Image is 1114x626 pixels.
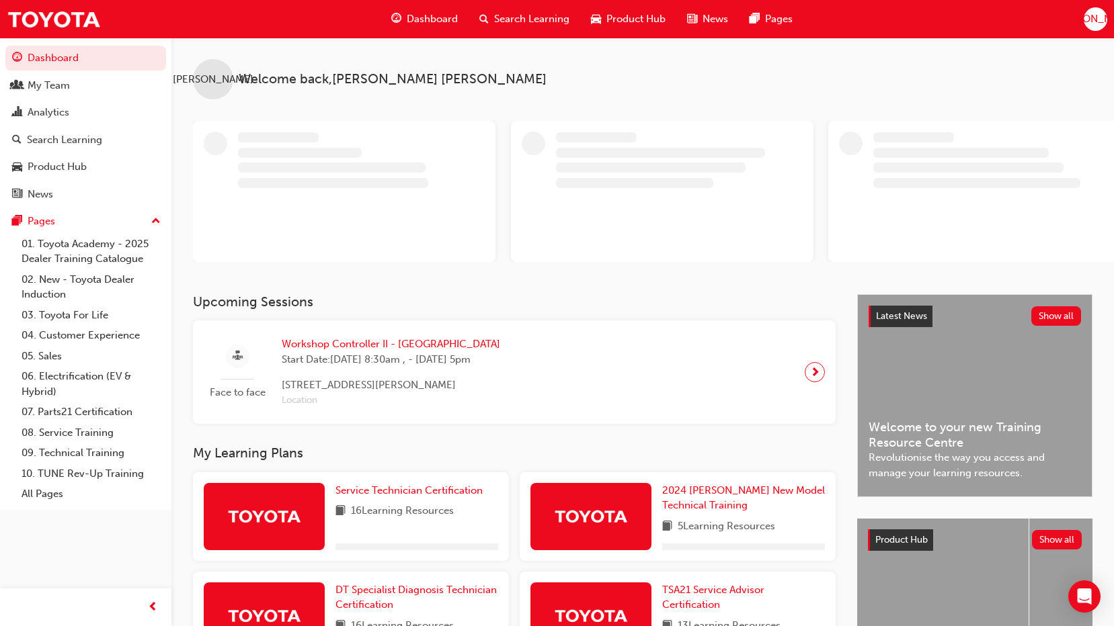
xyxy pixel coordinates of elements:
[869,420,1081,450] span: Welcome to your new Training Resource Centre
[662,582,825,613] a: TSA21 Service Advisor Certification
[16,346,166,367] a: 05. Sales
[173,72,253,87] span: [PERSON_NAME]
[381,5,469,33] a: guage-iconDashboard
[876,310,927,322] span: Latest News
[678,519,775,535] span: 5 Learning Resources
[810,363,820,382] span: next-icon
[12,80,22,92] span: people-icon
[28,214,55,229] div: Pages
[7,4,101,34] img: Trak
[479,11,489,28] span: search-icon
[868,529,1082,551] a: Product HubShow all
[16,402,166,422] a: 07. Parts21 Certification
[765,11,793,27] span: Pages
[5,43,166,209] button: DashboardMy TeamAnalyticsSearch LearningProduct HubNews
[204,385,271,400] span: Face to face
[580,5,676,33] a: car-iconProduct Hub
[662,483,825,513] a: 2024 [PERSON_NAME] New Model Technical Training
[151,213,161,230] span: up-icon
[5,46,166,71] a: Dashboard
[16,325,166,346] a: 04. Customer Experience
[703,11,728,27] span: News
[335,582,498,613] a: DT Specialist Diagnosis Technician Certification
[335,584,497,611] span: DT Specialist Diagnosis Technician Certification
[16,422,166,443] a: 08. Service Training
[662,584,764,611] span: TSA21 Service Advisor Certification
[750,11,760,28] span: pages-icon
[12,161,22,173] span: car-icon
[5,154,166,179] a: Product Hub
[12,189,22,201] span: news-icon
[16,234,166,269] a: 01. Toyota Academy - 2025 Dealer Training Catalogue
[5,73,166,98] a: My Team
[1031,306,1082,326] button: Show all
[5,100,166,125] a: Analytics
[12,107,22,119] span: chart-icon
[662,484,825,512] span: 2024 [PERSON_NAME] New Model Technical Training
[606,11,666,27] span: Product Hub
[591,11,601,28] span: car-icon
[5,182,166,207] a: News
[16,443,166,463] a: 09. Technical Training
[391,11,401,28] span: guage-icon
[16,305,166,326] a: 03. Toyota For Life
[12,134,22,146] span: search-icon
[193,294,836,310] h3: Upcoming Sessions
[233,348,243,365] span: sessionType_FACE_TO_FACE-icon
[5,209,166,234] button: Pages
[869,450,1081,480] span: Revolutionise the way you access and manage your learning resources.
[28,159,87,175] div: Product Hub
[1084,7,1107,31] button: [PERSON_NAME]
[12,52,22,64] span: guage-icon
[739,5,803,33] a: pages-iconPages
[857,294,1092,497] a: Latest NewsShow allWelcome to your new Training Resource CentreRevolutionise the way you access a...
[148,599,158,616] span: prev-icon
[875,534,928,545] span: Product Hub
[282,352,500,367] span: Start Date: [DATE] 8:30am , - [DATE] 5pm
[335,483,488,498] a: Service Technician Certification
[28,187,53,202] div: News
[27,132,102,148] div: Search Learning
[282,393,500,408] span: Location
[676,5,739,33] a: news-iconNews
[407,11,458,27] span: Dashboard
[469,5,580,33] a: search-iconSearch Learning
[16,463,166,484] a: 10. TUNE Rev-Up Training
[5,128,166,152] a: Search Learning
[239,72,547,87] span: Welcome back , [PERSON_NAME] [PERSON_NAME]
[335,503,346,520] span: book-icon
[204,331,825,413] a: Face to faceWorkshop Controller II - [GEOGRAPHIC_DATA]Start Date:[DATE] 8:30am , - [DATE] 5pm[STR...
[1068,580,1101,613] div: Open Intercom Messenger
[351,503,454,520] span: 16 Learning Resources
[1032,530,1082,549] button: Show all
[227,504,301,528] img: Trak
[16,366,166,402] a: 06. Electrification (EV & Hybrid)
[282,337,500,352] span: Workshop Controller II - [GEOGRAPHIC_DATA]
[335,484,483,496] span: Service Technician Certification
[16,484,166,504] a: All Pages
[662,519,672,535] span: book-icon
[494,11,569,27] span: Search Learning
[687,11,697,28] span: news-icon
[28,78,70,93] div: My Team
[28,105,69,120] div: Analytics
[869,306,1081,327] a: Latest NewsShow all
[193,445,836,461] h3: My Learning Plans
[16,269,166,305] a: 02. New - Toyota Dealer Induction
[554,504,628,528] img: Trak
[282,377,500,393] span: [STREET_ADDRESS][PERSON_NAME]
[12,216,22,228] span: pages-icon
